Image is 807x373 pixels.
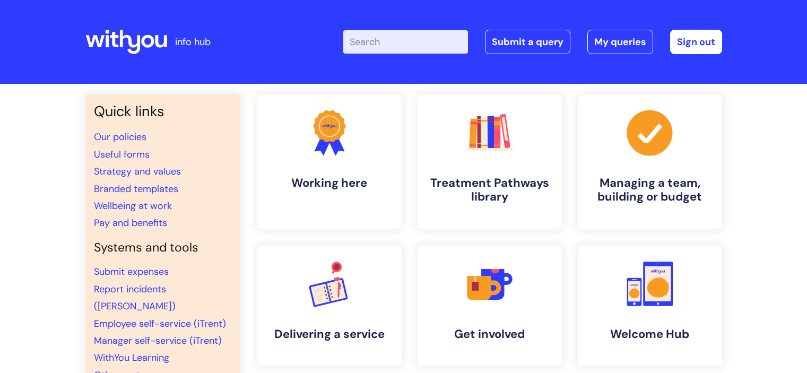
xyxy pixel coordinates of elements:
[94,131,146,143] a: Our policies
[257,246,402,366] a: Delivering a service
[175,33,211,50] p: info hub
[257,94,402,229] a: Working here
[587,30,653,54] a: My queries
[578,94,722,229] a: Managing a team, building or budget
[343,30,722,54] div: | -
[94,199,172,212] a: Wellbeing at work
[94,265,169,278] a: Submit expenses
[94,351,169,364] a: WithYou Learning
[586,176,714,204] h4: Managing a team, building or budget
[418,246,562,366] a: Get involved
[94,317,226,330] a: Employee self-service (iTrent)
[426,327,553,341] h4: Get involved
[426,176,553,204] h4: Treatment Pathways library
[418,94,562,229] a: Treatment Pathways library
[94,283,176,313] a: Report incidents ([PERSON_NAME])
[94,103,232,120] h3: Quick links
[94,183,178,195] a: Branded templates
[670,30,722,54] a: Sign out
[578,246,722,366] a: Welcome Hub
[266,176,393,190] h4: Working here
[94,148,150,161] a: Useful forms
[266,327,393,341] h4: Delivering a service
[343,30,468,54] input: Search
[94,216,167,229] a: Pay and benefits
[485,30,570,54] a: Submit a query
[94,240,232,255] h4: Systems and tools
[586,327,714,341] h4: Welcome Hub
[94,165,181,178] a: Strategy and values
[94,334,222,347] a: Manager self-service (iTrent)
